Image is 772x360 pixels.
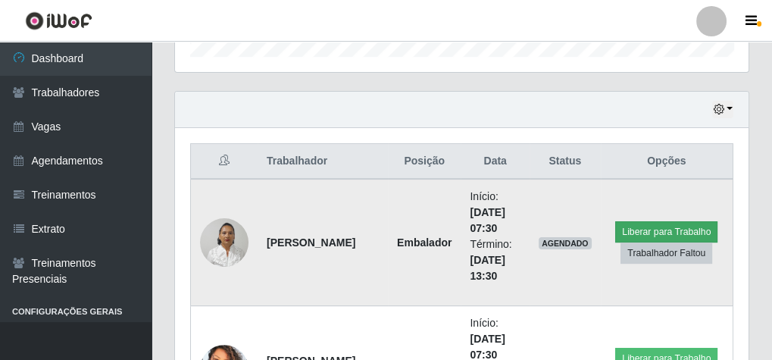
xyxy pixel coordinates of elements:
span: AGENDADO [539,237,592,249]
time: [DATE] 07:30 [470,206,505,234]
li: Início: [470,189,520,236]
button: Liberar para Trabalho [615,221,717,243]
time: [DATE] 13:30 [470,254,505,282]
strong: Embalador [397,236,452,249]
strong: [PERSON_NAME] [267,236,355,249]
li: Término: [470,236,520,284]
th: Posição [388,144,461,180]
th: Trabalhador [258,144,388,180]
th: Data [461,144,530,180]
th: Opções [601,144,733,180]
img: CoreUI Logo [25,11,92,30]
button: Trabalhador Faltou [620,243,712,264]
th: Status [530,144,601,180]
img: 1675303307649.jpeg [200,210,248,274]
